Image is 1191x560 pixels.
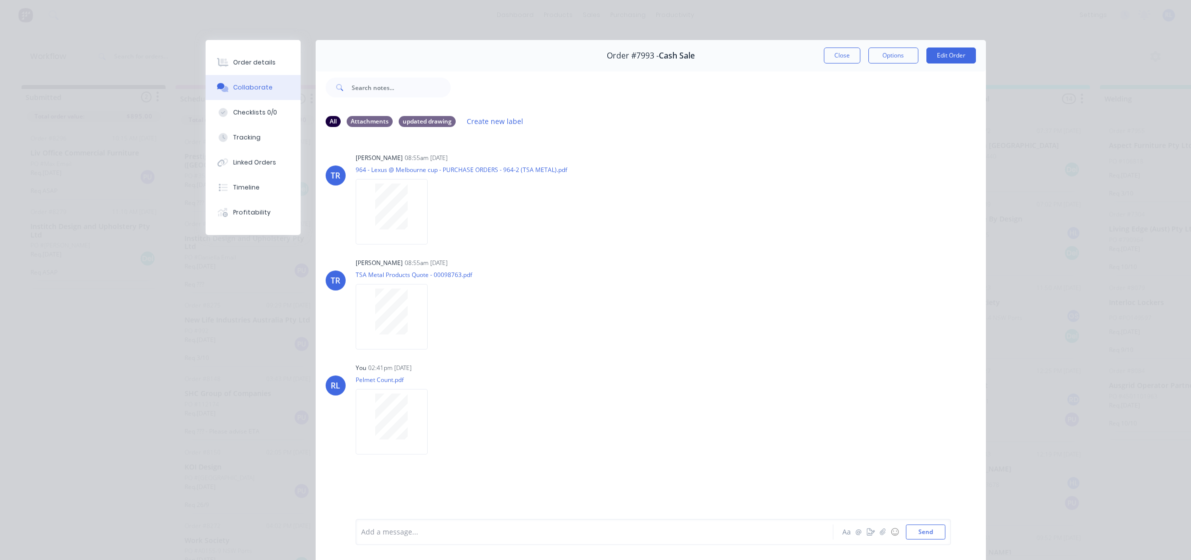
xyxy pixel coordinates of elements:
[356,375,438,384] p: Pelmet Count.pdf
[405,153,448,162] div: 08:55am [DATE]
[206,175,301,200] button: Timeline
[206,50,301,75] button: Order details
[356,270,472,279] p: TSA Metal Products Quote - 00098763.pdf
[607,51,659,60] span: Order #7993 -
[399,116,456,127] div: updated drawing
[405,258,448,267] div: 08:55am [DATE]
[356,153,403,162] div: [PERSON_NAME]
[356,258,403,267] div: [PERSON_NAME]
[352,77,451,97] input: Search notes...
[906,524,945,539] button: Send
[368,363,412,372] div: 02:41pm [DATE]
[206,100,301,125] button: Checklists 0/0
[206,75,301,100] button: Collaborate
[356,165,567,174] p: 964 - Lexus @ Melbourne cup - PURCHASE ORDERS - 964-2 (TSA METAL).pdf
[233,133,261,142] div: Tracking
[233,183,260,192] div: Timeline
[841,526,853,538] button: Aa
[233,58,276,67] div: Order details
[868,47,918,63] button: Options
[233,83,273,92] div: Collaborate
[233,108,277,117] div: Checklists 0/0
[233,158,276,167] div: Linked Orders
[206,125,301,150] button: Tracking
[331,169,340,181] div: TR
[331,379,340,391] div: RL
[347,116,393,127] div: Attachments
[462,114,529,128] button: Create new label
[889,526,901,538] button: ☺
[206,150,301,175] button: Linked Orders
[206,200,301,225] button: Profitability
[824,47,860,63] button: Close
[331,274,340,286] div: TR
[659,51,695,60] span: Cash Sale
[326,116,341,127] div: All
[356,363,366,372] div: You
[233,208,271,217] div: Profitability
[926,47,976,63] button: Edit Order
[853,526,865,538] button: @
